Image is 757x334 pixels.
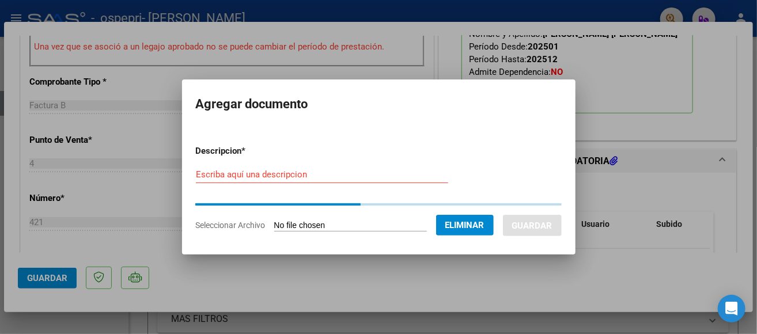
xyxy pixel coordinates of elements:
span: Guardar [512,221,552,231]
div: Open Intercom Messenger [718,295,745,322]
p: Descripcion [196,145,306,158]
button: Guardar [503,215,562,236]
span: Eliminar [445,220,485,230]
h2: Agregar documento [196,93,562,115]
span: Seleccionar Archivo [196,221,266,230]
button: Eliminar [436,215,494,236]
